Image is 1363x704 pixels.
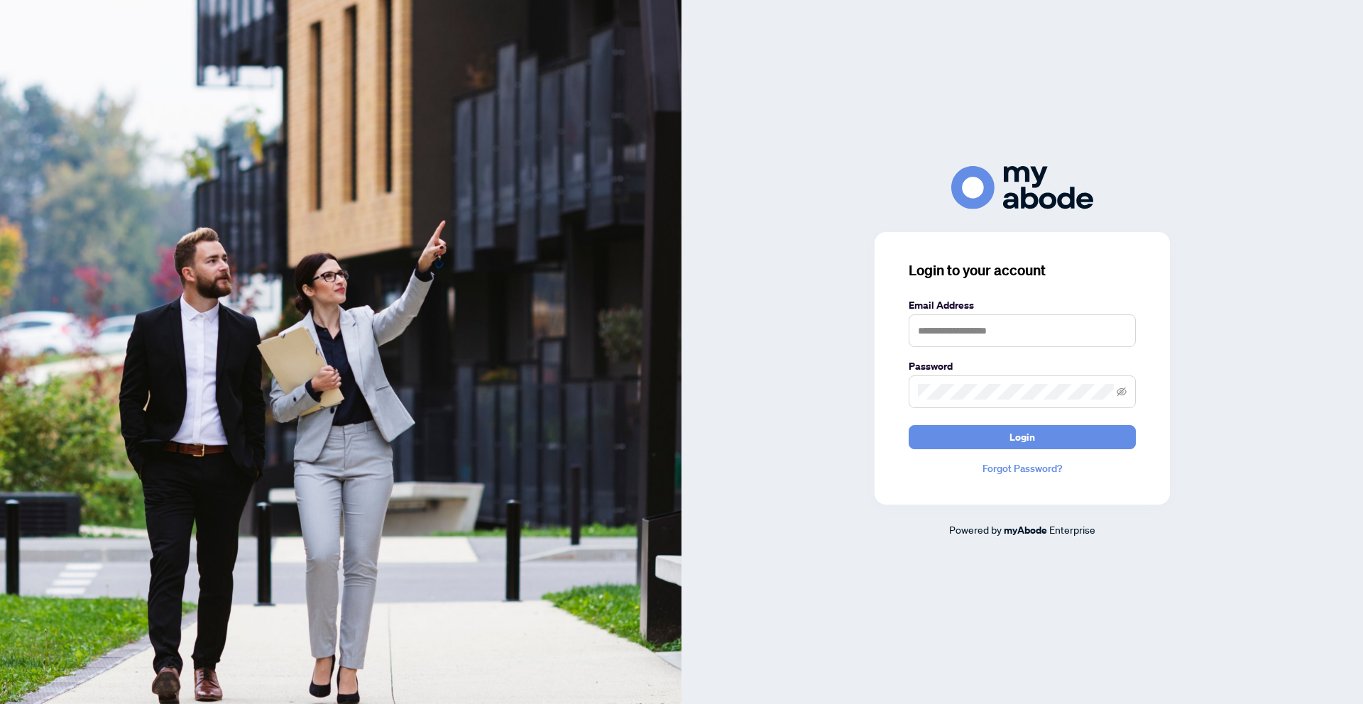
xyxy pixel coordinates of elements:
span: eye-invisible [1117,387,1127,397]
img: ma-logo [951,166,1093,209]
a: myAbode [1004,522,1047,538]
h3: Login to your account [909,260,1136,280]
span: Login [1009,426,1035,449]
label: Email Address [909,297,1136,313]
span: Enterprise [1049,523,1095,536]
a: Forgot Password? [909,461,1136,476]
label: Password [909,358,1136,374]
button: Login [909,425,1136,449]
span: Powered by [949,523,1002,536]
